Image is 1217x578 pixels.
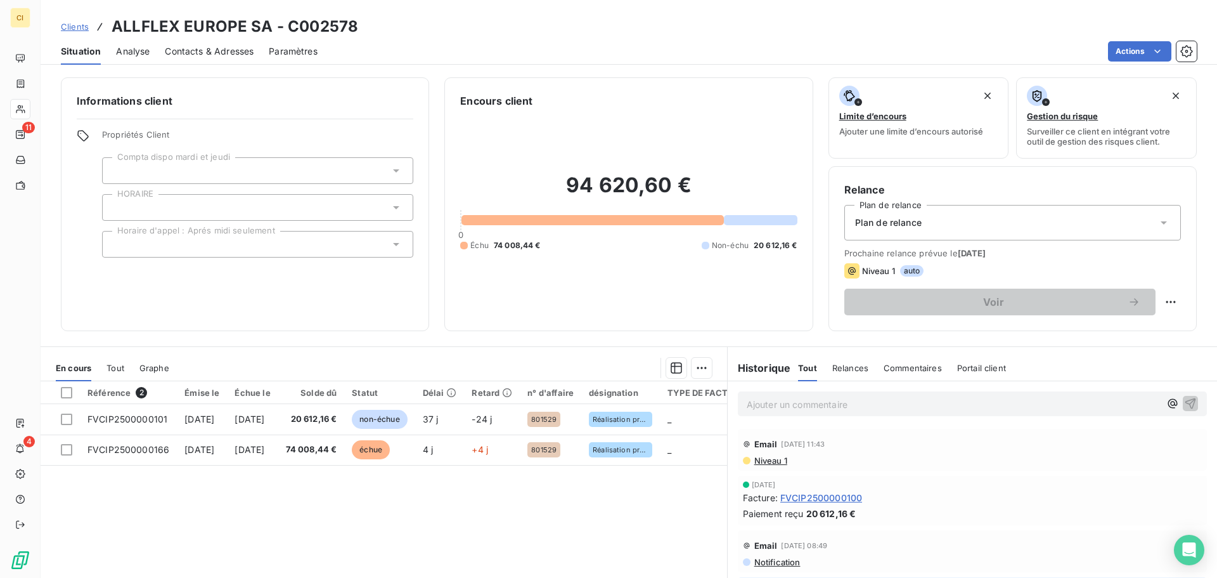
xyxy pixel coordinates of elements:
h6: Informations client [77,93,413,108]
div: Échue le [235,388,270,398]
span: Plan de relance [855,216,922,229]
input: Ajouter une valeur [113,202,123,213]
button: Gestion du risqueSurveiller ce client en intégrant votre outil de gestion des risques client. [1016,77,1197,159]
span: [DATE] [752,481,776,489]
span: [DATE] [184,414,214,424]
span: Clients [61,22,89,32]
div: Retard [472,388,512,398]
div: TYPE DE FACTURE [667,388,760,398]
span: Limite d’encours [839,111,906,121]
button: Voir [844,289,1156,315]
span: Surveiller ce client en intégrant votre outil de gestion des risques client. [1027,126,1186,147]
span: Niveau 1 [753,456,787,466]
span: Commentaires [884,363,942,373]
span: 4 j [423,444,433,455]
span: Tout [798,363,817,373]
span: 20 612,16 € [754,240,797,251]
span: échue [352,440,390,459]
div: Statut [352,388,407,398]
span: 20 612,16 € [286,413,337,426]
h6: Encours client [460,93,532,108]
h2: 94 620,60 € [460,173,797,211]
span: 74 008,44 € [286,443,337,456]
span: 801529 [531,446,557,454]
span: Réalisation proto mono opérateur [593,446,648,454]
span: 37 j [423,414,439,424]
span: [DATE] 08:49 [781,542,827,549]
span: Notification [753,557,801,567]
span: Portail client [957,363,1006,373]
div: CI [10,8,30,28]
span: Tout [106,363,124,373]
span: 11 [22,122,35,133]
span: Prochaine relance prévue le [844,248,1181,258]
span: 801529 [531,416,557,423]
span: [DATE] 11:43 [781,440,825,448]
span: [DATE] [235,444,264,455]
span: FVCIP2500000166 [87,444,169,455]
span: -24 j [472,414,492,424]
span: [DATE] [184,444,214,455]
span: Ajouter une limite d’encours autorisé [839,126,983,136]
span: Propriétés Client [102,129,413,147]
span: Réalisation proto mono opérateur [593,416,648,423]
span: Gestion du risque [1027,111,1098,121]
span: non-échue [352,410,407,429]
span: Relances [832,363,868,373]
div: Référence [87,387,169,398]
a: Clients [61,20,89,33]
span: 74 008,44 € [494,240,541,251]
span: [DATE] [958,248,986,258]
input: Ajouter une valeur [113,165,123,176]
h3: ALLFLEX EUROPE SA - C002578 [112,15,358,38]
span: Email [754,439,778,449]
button: Limite d’encoursAjouter une limite d’encours autorisé [828,77,1009,159]
div: Solde dû [286,388,337,398]
span: Paramètres [269,45,318,58]
span: [DATE] [235,414,264,424]
span: Email [754,541,778,551]
span: Voir [860,297,1128,307]
span: 20 612,16 € [806,507,856,520]
span: Paiement reçu [743,507,804,520]
div: Délai [423,388,457,398]
span: Échu [470,240,489,251]
span: _ [667,444,671,455]
span: +4 j [472,444,488,455]
span: Contacts & Adresses [165,45,254,58]
span: Analyse [116,45,150,58]
div: Open Intercom Messenger [1174,535,1204,565]
span: Graphe [139,363,169,373]
span: 4 [23,436,35,447]
span: FVCIP2500000101 [87,414,167,424]
span: 2 [136,387,147,398]
div: désignation [589,388,652,398]
div: n° d'affaire [527,388,574,398]
span: Situation [61,45,101,58]
input: Ajouter une valeur [113,239,123,250]
span: Niveau 1 [862,266,895,276]
span: 0 [458,230,463,240]
span: auto [900,265,924,277]
span: Non-échu [712,240,749,251]
span: En cours [56,363,91,373]
span: Facture : [743,491,778,504]
h6: Relance [844,182,1181,197]
h6: Historique [728,360,791,376]
span: FVCIP2500000100 [780,491,862,504]
span: _ [667,414,671,424]
button: Actions [1108,41,1171,62]
img: Logo LeanPay [10,550,30,570]
div: Émise le [184,388,219,398]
